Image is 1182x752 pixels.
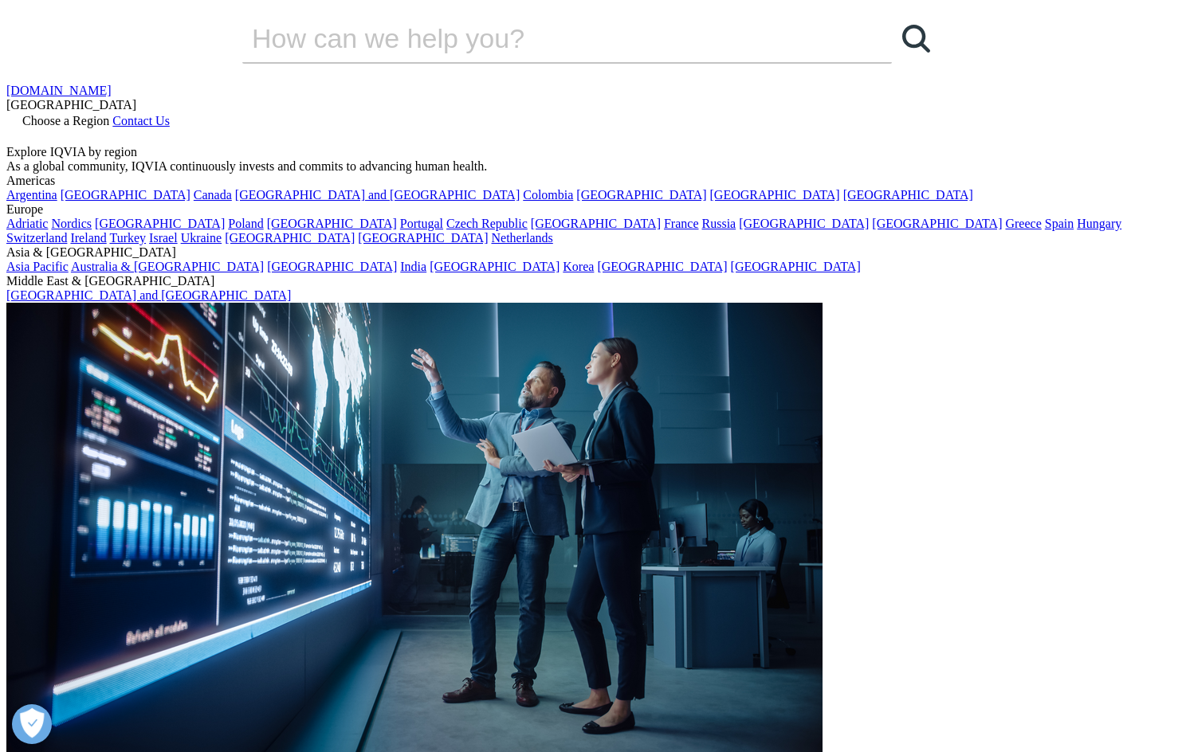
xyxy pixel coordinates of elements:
[1077,217,1121,230] a: Hungary
[563,260,594,273] a: Korea
[491,231,552,245] a: Netherlands
[6,231,67,245] a: Switzerland
[22,114,109,127] span: Choose a Region
[6,274,1176,288] div: Middle East & [GEOGRAPHIC_DATA]
[702,217,736,230] a: Russia
[6,84,112,97] a: [DOMAIN_NAME]
[6,202,1176,217] div: Europe
[6,217,48,230] a: Adriatic
[1045,217,1074,230] a: Spain
[576,188,706,202] a: [GEOGRAPHIC_DATA]
[61,188,190,202] a: [GEOGRAPHIC_DATA]
[731,260,861,273] a: [GEOGRAPHIC_DATA]
[6,174,1176,188] div: Americas
[892,14,940,62] a: 検索する
[6,260,69,273] a: Asia Pacific
[664,217,699,230] a: France
[843,188,973,202] a: [GEOGRAPHIC_DATA]
[71,260,264,273] a: Australia & [GEOGRAPHIC_DATA]
[6,145,1176,159] div: Explore IQVIA by region
[531,217,661,230] a: [GEOGRAPHIC_DATA]
[400,217,443,230] a: Portugal
[446,217,528,230] a: Czech Republic
[1005,217,1041,230] a: Greece
[51,217,92,230] a: Nordics
[6,188,57,202] a: Argentina
[597,260,727,273] a: [GEOGRAPHIC_DATA]
[267,260,397,273] a: [GEOGRAPHIC_DATA]
[710,188,840,202] a: [GEOGRAPHIC_DATA]
[70,231,106,245] a: Ireland
[358,231,488,245] a: [GEOGRAPHIC_DATA]
[6,288,291,302] a: [GEOGRAPHIC_DATA] and [GEOGRAPHIC_DATA]
[872,217,1002,230] a: [GEOGRAPHIC_DATA]
[267,217,397,230] a: [GEOGRAPHIC_DATA]
[6,245,1176,260] div: Asia & [GEOGRAPHIC_DATA]
[112,114,170,127] a: Contact Us
[400,260,426,273] a: India
[242,14,846,62] input: 検索する
[194,188,232,202] a: Canada
[181,231,222,245] a: Ukraine
[902,25,930,53] svg: Search
[225,231,355,245] a: [GEOGRAPHIC_DATA]
[149,231,178,245] a: Israel
[95,217,225,230] a: [GEOGRAPHIC_DATA]
[109,231,146,245] a: Turkey
[6,98,1176,112] div: [GEOGRAPHIC_DATA]
[6,159,1176,174] div: As a global community, IQVIA continuously invests and commits to advancing human health.
[235,188,520,202] a: [GEOGRAPHIC_DATA] and [GEOGRAPHIC_DATA]
[228,217,263,230] a: Poland
[12,704,52,744] button: 優先設定センターを開く
[430,260,560,273] a: [GEOGRAPHIC_DATA]
[739,217,869,230] a: [GEOGRAPHIC_DATA]
[523,188,573,202] a: Colombia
